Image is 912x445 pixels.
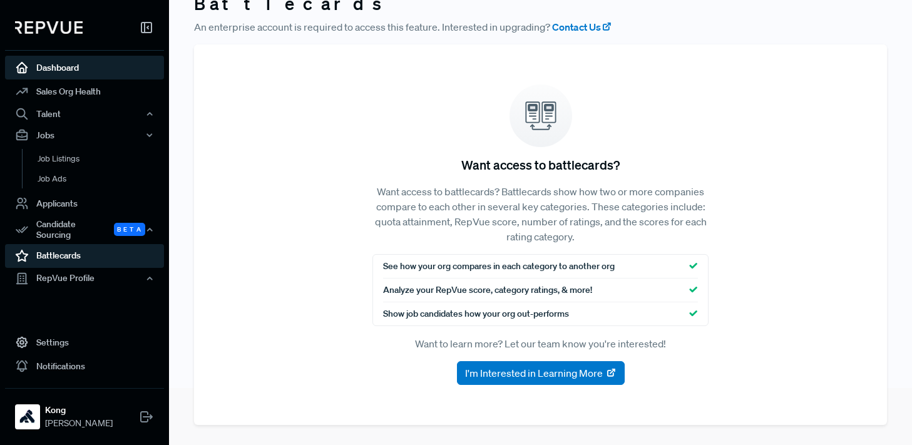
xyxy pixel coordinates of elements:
[5,56,164,79] a: Dashboard
[383,260,615,273] span: See how your org compares in each category to another org
[457,361,625,385] button: I'm Interested in Learning More
[5,330,164,354] a: Settings
[5,215,164,244] div: Candidate Sourcing
[372,184,709,244] p: Want access to battlecards? Battlecards show how two or more companies compare to each other in s...
[5,125,164,146] button: Jobs
[45,417,113,430] span: [PERSON_NAME]
[5,79,164,103] a: Sales Org Health
[5,388,164,435] a: KongKong[PERSON_NAME]
[5,103,164,125] button: Talent
[194,19,887,34] p: An enterprise account is required to access this feature. Interested in upgrading?
[114,223,145,236] span: Beta
[5,267,164,289] button: RepVue Profile
[15,21,83,34] img: RepVue
[372,336,709,351] p: Want to learn more? Let our team know you're interested!
[552,19,612,34] a: Contact Us
[461,157,620,172] h5: Want access to battlecards?
[22,149,181,169] a: Job Listings
[465,366,603,381] span: I'm Interested in Learning More
[45,404,113,417] strong: Kong
[5,354,164,378] a: Notifications
[5,215,164,244] button: Candidate Sourcing Beta
[383,307,569,320] span: Show job candidates how your org out-performs
[5,192,164,215] a: Applicants
[22,168,181,188] a: Job Ads
[5,243,164,267] a: Battlecards
[18,407,38,427] img: Kong
[383,284,592,297] span: Analyze your RepVue score, category ratings, & more!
